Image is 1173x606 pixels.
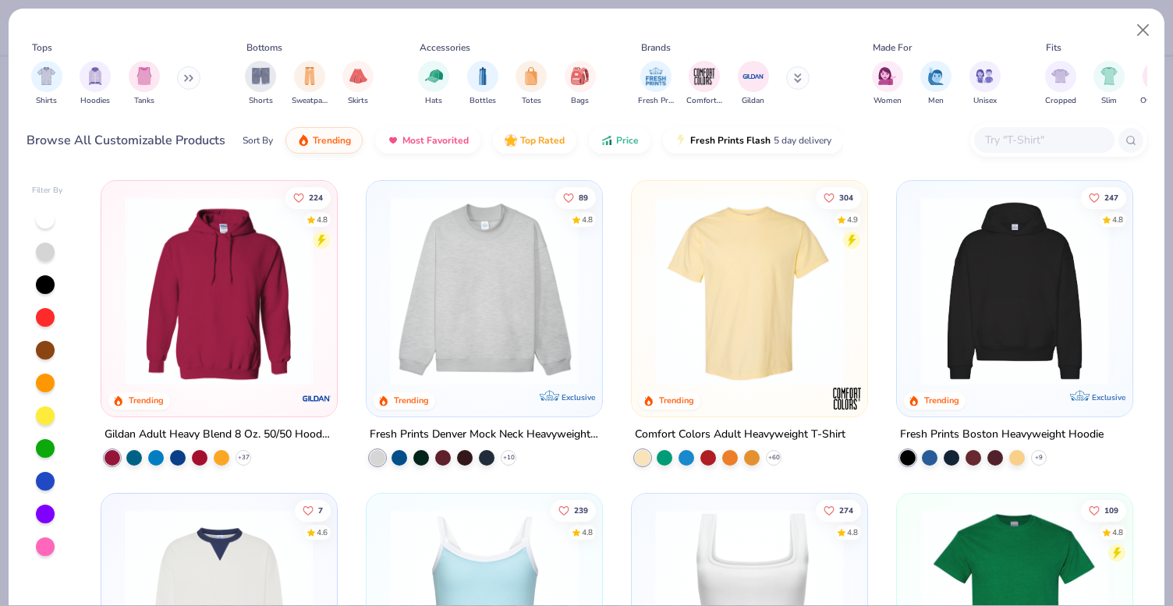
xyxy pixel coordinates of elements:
div: Made For [873,41,912,55]
img: Gildan logo [301,383,332,414]
button: filter button [516,61,547,107]
button: Like [286,186,331,208]
button: Like [816,499,861,521]
button: filter button [31,61,62,107]
div: filter for Fresh Prints [638,61,674,107]
div: filter for Cropped [1045,61,1076,107]
img: Bottles Image [474,67,491,85]
span: Price [616,134,639,147]
div: Browse All Customizable Products [27,131,225,150]
button: filter button [129,61,160,107]
div: Comfort Colors Adult Heavyweight T-Shirt [635,425,845,445]
span: Top Rated [520,134,565,147]
button: filter button [920,61,952,107]
div: Bottoms [246,41,282,55]
span: Totes [522,95,541,107]
div: filter for Women [872,61,903,107]
span: 239 [574,506,588,514]
span: Tanks [134,95,154,107]
div: filter for Slim [1093,61,1125,107]
span: Fresh Prints [638,95,674,107]
button: Like [1081,499,1126,521]
span: 274 [839,506,853,514]
div: Fits [1046,41,1061,55]
span: Cropped [1045,95,1076,107]
button: filter button [245,61,276,107]
span: 89 [579,193,588,201]
button: filter button [467,61,498,107]
img: Tanks Image [136,67,153,85]
span: 304 [839,193,853,201]
img: Women Image [878,67,896,85]
div: Fresh Prints Boston Heavyweight Hoodie [900,425,1104,445]
span: 109 [1104,506,1118,514]
img: Slim Image [1100,67,1118,85]
button: Fresh Prints Flash5 day delivery [663,127,843,154]
span: Women [874,95,902,107]
div: Brands [641,41,671,55]
img: TopRated.gif [505,134,517,147]
div: 4.8 [1112,214,1123,225]
span: Unisex [973,95,997,107]
img: f5d85501-0dbb-4ee4-b115-c08fa3845d83 [382,197,586,385]
span: Exclusive [562,392,595,402]
span: Trending [313,134,351,147]
img: trending.gif [297,134,310,147]
span: Slim [1101,95,1117,107]
div: 4.8 [847,526,858,538]
button: filter button [969,61,1001,107]
span: Sweatpants [292,95,328,107]
div: filter for Bags [565,61,596,107]
img: Unisex Image [976,67,994,85]
button: filter button [638,61,674,107]
img: Comfort Colors Image [693,65,716,88]
img: Comfort Colors logo [831,383,863,414]
span: + 60 [767,453,779,462]
button: filter button [1045,61,1076,107]
button: Close [1129,16,1158,45]
span: Bottles [470,95,496,107]
span: Bags [571,95,589,107]
span: Exclusive [1091,392,1125,402]
span: Shirts [36,95,57,107]
div: Gildan Adult Heavy Blend 8 Oz. 50/50 Hooded Sweatshirt [105,425,334,445]
span: Hats [425,95,442,107]
img: Shorts Image [252,67,270,85]
button: Like [296,499,331,521]
img: Skirts Image [349,67,367,85]
span: Men [928,95,944,107]
span: Hoodies [80,95,110,107]
div: 4.8 [582,214,593,225]
div: 4.9 [847,214,858,225]
img: Fresh Prints Image [644,65,668,88]
div: Accessories [420,41,470,55]
button: filter button [292,61,328,107]
button: Like [816,186,861,208]
button: filter button [80,61,111,107]
img: Shirts Image [37,67,55,85]
img: a90f7c54-8796-4cb2-9d6e-4e9644cfe0fe [586,197,791,385]
div: 4.6 [317,526,328,538]
div: filter for Shirts [31,61,62,107]
button: Like [551,499,596,521]
input: Try "T-Shirt" [983,131,1104,149]
div: filter for Sweatpants [292,61,328,107]
button: filter button [738,61,769,107]
div: Fresh Prints Denver Mock Neck Heavyweight Sweatshirt [370,425,599,445]
button: Like [1081,186,1126,208]
button: filter button [418,61,449,107]
div: 4.8 [1112,526,1123,538]
span: Skirts [348,95,368,107]
div: Filter By [32,185,63,197]
button: Top Rated [493,127,576,154]
div: filter for Totes [516,61,547,107]
div: filter for Skirts [342,61,374,107]
div: filter for Hoodies [80,61,111,107]
button: filter button [686,61,722,107]
button: Like [555,186,596,208]
img: 01756b78-01f6-4cc6-8d8a-3c30c1a0c8ac [117,197,321,385]
div: Sort By [243,133,273,147]
span: 224 [310,193,324,201]
img: Gildan Image [742,65,765,88]
span: Gildan [742,95,764,107]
